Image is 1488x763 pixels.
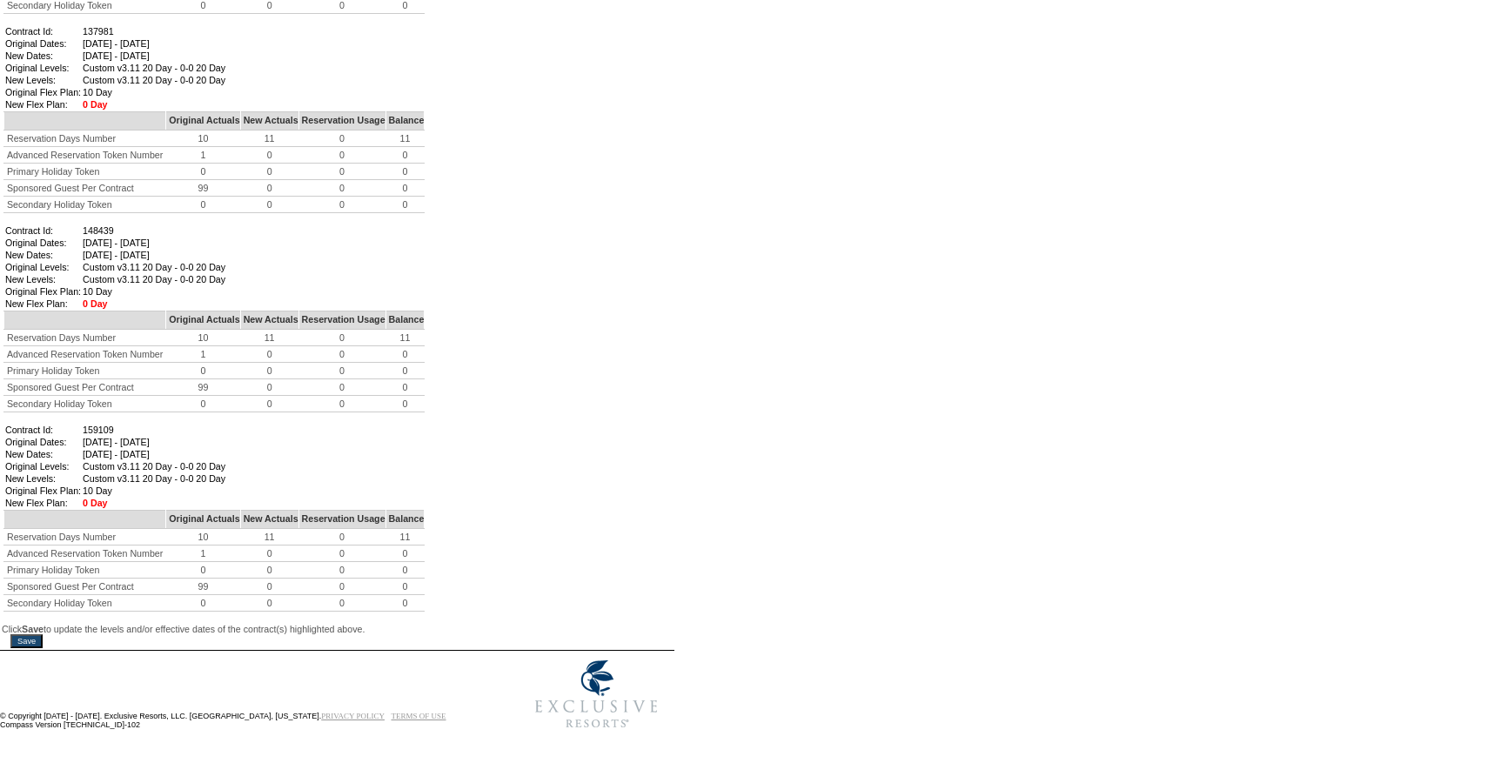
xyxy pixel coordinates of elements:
td: Primary Holiday Token [4,363,166,379]
td: 0 [385,180,425,197]
td: Custom v3.11 20 Day - 0-0 20 Day [83,461,225,472]
td: Primary Holiday Token [4,562,166,579]
td: 1 [166,545,240,562]
td: 0 [385,346,425,363]
td: Custom v3.11 20 Day - 0-0 20 Day [83,262,225,272]
td: New Levels: [5,274,81,284]
img: Exclusive Resorts [519,651,674,738]
td: 0 [298,595,385,612]
td: 0 Day [83,298,225,309]
td: 11 [240,529,298,545]
a: TERMS OF USE [392,712,446,720]
td: 0 [385,545,425,562]
td: 0 [240,164,298,180]
td: 0 [298,579,385,595]
td: 1 [166,147,240,164]
td: Original Actuals [166,511,240,529]
td: [DATE] - [DATE] [83,437,225,447]
td: 0 [240,379,298,396]
td: 0 [385,197,425,213]
td: Original Dates: [5,238,81,248]
td: New Dates: [5,250,81,260]
td: 0 [240,147,298,164]
td: Reservation Days Number [4,330,166,346]
td: Original Dates: [5,38,81,49]
td: 159109 [83,425,225,435]
td: Reservation Days Number [4,529,166,545]
td: Reservation Days Number [4,131,166,147]
td: 0 [166,595,240,612]
td: Secondary Holiday Token [4,197,166,213]
td: Custom v3.11 20 Day - 0-0 20 Day [83,473,225,484]
td: Custom v3.11 20 Day - 0-0 20 Day [83,63,225,73]
td: New Dates: [5,50,81,61]
td: 0 [298,363,385,379]
b: Save [22,624,44,634]
td: Original Actuals [166,112,240,131]
td: 0 [240,545,298,562]
td: 0 [166,396,240,412]
td: 0 [385,379,425,396]
td: 99 [166,180,240,197]
td: 0 [240,180,298,197]
td: [DATE] - [DATE] [83,449,225,459]
td: 0 [298,562,385,579]
td: 10 Day [83,286,225,297]
td: 0 [385,147,425,164]
td: Contract Id: [5,225,81,236]
td: 0 Day [83,498,225,508]
td: Original Dates: [5,437,81,447]
td: 11 [385,330,425,346]
td: 0 [385,363,425,379]
td: 0 [166,164,240,180]
td: New Flex Plan: [5,99,81,110]
td: 1 [166,346,240,363]
td: Contract Id: [5,425,81,435]
td: 11 [385,131,425,147]
td: 99 [166,579,240,595]
td: 0 [298,180,385,197]
td: 0 [298,164,385,180]
td: New Actuals [240,311,298,330]
td: New Levels: [5,473,81,484]
td: 0 [298,197,385,213]
td: 0 [298,529,385,545]
td: Reservation Usage [298,311,385,330]
td: Custom v3.11 20 Day - 0-0 20 Day [83,274,225,284]
td: 0 [298,346,385,363]
td: 0 [385,562,425,579]
td: Custom v3.11 20 Day - 0-0 20 Day [83,75,225,85]
td: Original Flex Plan: [5,485,81,496]
td: Balance [385,511,425,529]
td: [DATE] - [DATE] [83,38,225,49]
a: PRIVACY POLICY [321,712,385,720]
td: 148439 [83,225,225,236]
td: Advanced Reservation Token Number [4,346,166,363]
td: Original Levels: [5,461,81,472]
td: 0 [166,562,240,579]
td: Reservation Usage [298,511,385,529]
td: New Levels: [5,75,81,85]
td: 10 Day [83,485,225,496]
td: 0 [298,330,385,346]
td: Advanced Reservation Token Number [4,545,166,562]
td: 0 [166,363,240,379]
td: Original Flex Plan: [5,286,81,297]
td: 0 [240,595,298,612]
td: New Dates: [5,449,81,459]
td: 0 [298,379,385,396]
td: 0 [240,579,298,595]
td: Original Flex Plan: [5,87,81,97]
td: Contract Id: [5,26,81,37]
td: New Actuals [240,112,298,131]
td: 0 [385,164,425,180]
td: 10 [166,529,240,545]
td: Original Levels: [5,262,81,272]
td: New Flex Plan: [5,298,81,309]
p: Click to update the levels and/or effective dates of the contract(s) highlighted above. [2,624,673,634]
td: 0 [298,545,385,562]
td: Original Levels: [5,63,81,73]
td: New Flex Plan: [5,498,81,508]
td: [DATE] - [DATE] [83,238,225,248]
td: 0 [385,595,425,612]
